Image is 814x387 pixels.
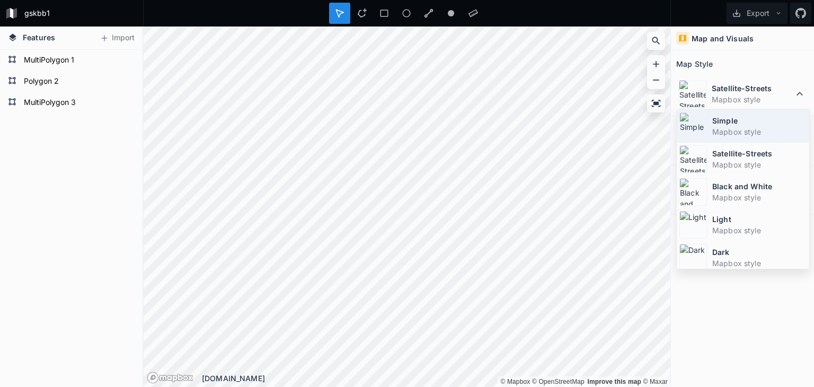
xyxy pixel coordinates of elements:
dt: Simple [712,115,807,126]
a: OpenStreetMap [532,378,585,385]
span: Features [23,32,55,43]
dd: Mapbox style [712,126,807,137]
img: Simple [679,112,707,140]
img: Dark [679,244,707,271]
dd: Mapbox style [712,225,807,236]
dd: Mapbox style [712,94,793,105]
a: Mapbox [500,378,530,385]
h4: Map and Visuals [692,33,754,44]
img: Satellite-Streets [679,80,706,108]
a: Mapbox logo [147,372,193,384]
dt: Satellite-Streets [712,148,807,159]
dt: Black and White [712,181,807,192]
button: Export [727,3,788,24]
img: Light [679,211,707,239]
dt: Dark [712,247,807,258]
dd: Mapbox style [712,159,807,170]
dd: Mapbox style [712,258,807,269]
h2: Map Style [676,56,713,72]
img: Satellite-Streets [679,145,707,173]
dt: Light [712,214,807,225]
a: Map feedback [587,378,641,385]
div: [DOMAIN_NAME] [202,373,670,384]
button: Import [94,30,140,47]
a: Maxar [643,378,668,385]
dd: Mapbox style [712,192,807,203]
dt: Satellite-Streets [712,83,793,94]
img: Black and White [679,178,707,206]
